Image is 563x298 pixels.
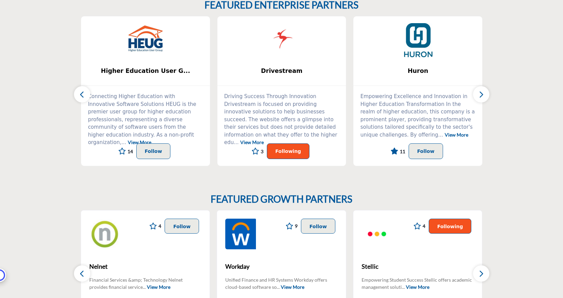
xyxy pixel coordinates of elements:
b: Drivestream [228,62,336,80]
button: Follow [301,219,335,234]
p: Follow [309,222,327,230]
span: ... [121,139,126,145]
span: 3 [261,148,263,155]
a: View More [147,284,170,290]
a: Higher Education User G... [81,62,210,80]
span: Huron [364,66,472,75]
span: ... [277,284,280,290]
b: Huron [364,62,472,80]
p: Driving Success Through Innovation Drivestream is focused on providing innovative solutions to he... [224,93,339,146]
a: View More [281,284,304,290]
span: Higher Education User G... [91,66,200,75]
p: Empowering Excellence and Innovation in Higher Education Transformation In the realm of higher ed... [360,93,475,139]
span: ... [402,284,405,290]
button: Follow [409,143,443,159]
img: Stellic [362,219,392,249]
span: Nelnet [89,262,202,271]
button: Following [429,219,472,234]
a: Nelnet [89,257,202,276]
span: Stellic [362,262,474,271]
button: Follow [165,219,199,234]
a: View More [128,139,151,145]
img: Nelnet [89,219,120,249]
img: Higher Education User Group (HEUG) [128,23,163,57]
span: 4 [158,222,161,230]
a: View More [445,132,468,138]
button: Following [267,143,310,159]
p: Empowering Student Success Stellic offers academic management soluti [362,276,474,290]
p: Following [437,222,463,230]
a: View More [240,139,264,145]
p: Follow [145,147,162,155]
b: Higher Education User Group (HEUG) [91,62,200,80]
a: Stellic [362,257,474,276]
span: 11 [400,148,405,155]
a: View More [406,284,429,290]
span: Workday [225,262,338,271]
img: Workday [225,219,256,249]
button: Follow [136,143,171,159]
img: Huron [401,23,435,57]
a: Huron [353,62,482,80]
span: ... [234,139,239,145]
p: Financial Services &amp; Technology Nelnet provides financial service [89,276,202,290]
span: ... [143,284,146,290]
span: 14 [127,148,133,155]
span: Drivestream [228,66,336,75]
p: Follow [417,147,435,155]
span: 9 [295,222,298,230]
a: Workday [225,257,338,276]
p: Following [275,147,301,155]
h2: FEATURED GROWTH PARTNERS [211,193,352,205]
span: 4 [423,222,425,230]
p: Follow [173,222,191,230]
span: ... [438,132,443,138]
p: Connecting Higher Education with Innovative Software Solutions HEUG is the premier user group for... [88,93,203,146]
img: Drivestream [265,23,299,57]
p: Unified Finance and HR Systems Workday offers cloud-based software so [225,276,338,290]
a: Drivestream [217,62,346,80]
